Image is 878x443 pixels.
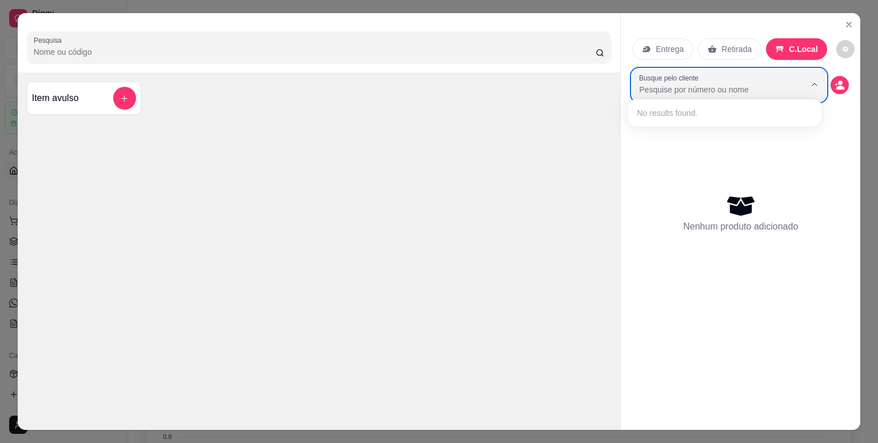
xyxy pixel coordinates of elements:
[721,43,752,55] p: Retirada
[831,76,849,94] button: decrease-product-quantity
[639,84,787,95] input: Busque pelo cliente
[840,15,858,34] button: Close
[836,40,855,58] button: decrease-product-quantity
[683,220,798,233] p: Nenhum produto adicionado
[639,73,703,83] label: Busque pelo cliente
[630,102,819,124] div: Suggestions
[113,87,136,110] button: add-separate-item
[789,43,818,55] p: C.Local
[34,35,66,45] label: Pesquisa
[632,104,817,122] div: No results found.
[632,104,817,122] ul: Suggestions
[32,91,79,105] h4: Item avulso
[656,43,684,55] p: Entrega
[34,46,596,58] input: Pesquisa
[805,75,824,94] button: Show suggestions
